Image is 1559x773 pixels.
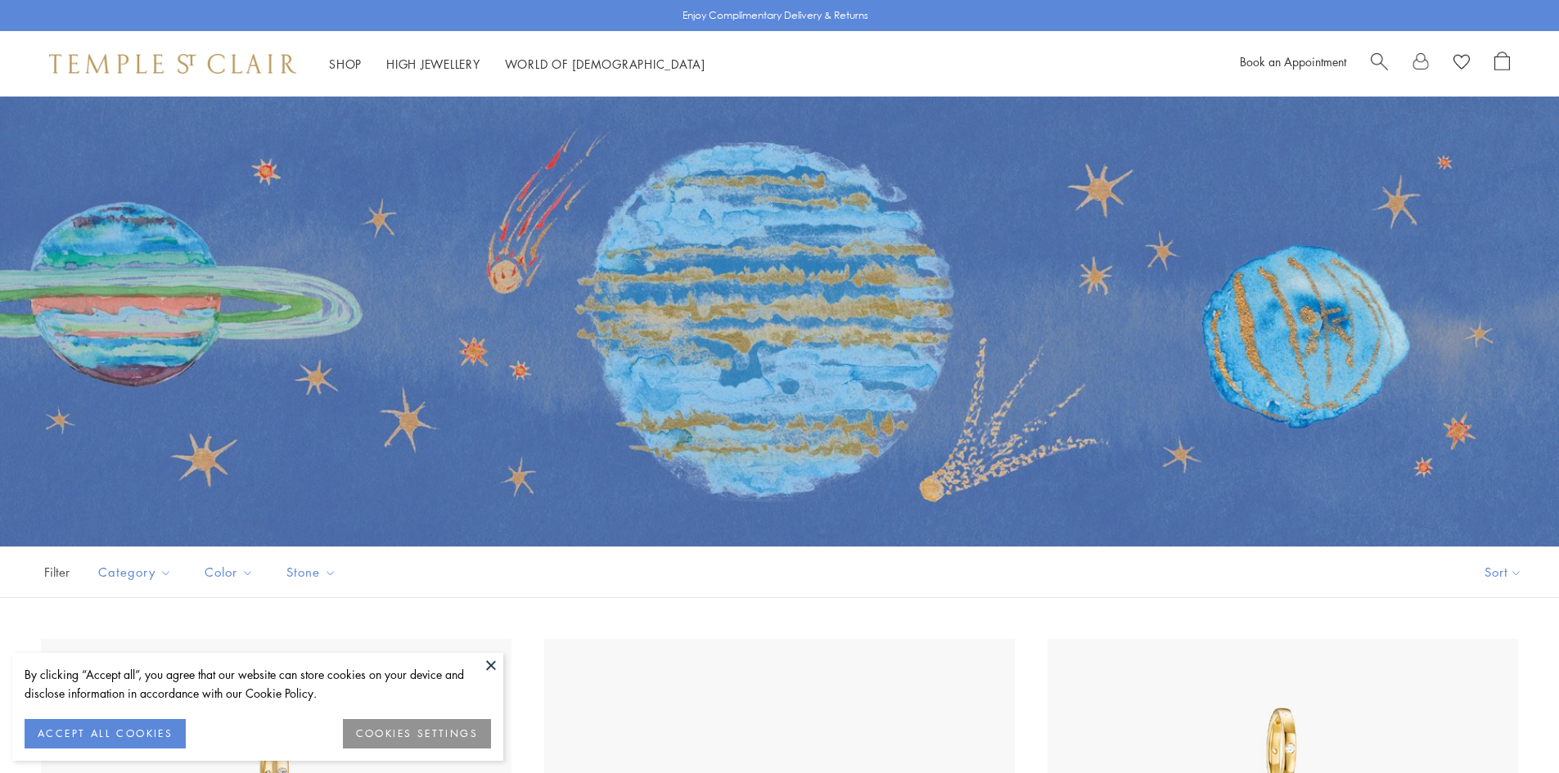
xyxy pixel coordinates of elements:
[90,562,184,582] span: Category
[1448,547,1559,597] button: Show sort by
[86,554,184,591] button: Category
[25,719,186,748] button: ACCEPT ALL COOKIES
[343,719,491,748] button: COOKIES SETTINGS
[386,56,480,72] a: High JewelleryHigh Jewellery
[49,54,296,74] img: Temple St. Clair
[1453,52,1470,76] a: View Wishlist
[329,56,362,72] a: ShopShop
[196,562,266,582] span: Color
[329,54,705,74] nav: Main navigation
[192,554,266,591] button: Color
[683,7,868,24] p: Enjoy Complimentary Delivery & Returns
[505,56,705,72] a: World of [DEMOGRAPHIC_DATA]World of [DEMOGRAPHIC_DATA]
[1494,52,1510,76] a: Open Shopping Bag
[1371,52,1388,76] a: Search
[25,665,491,703] div: By clicking “Accept all”, you agree that our website can store cookies on your device and disclos...
[278,562,349,582] span: Stone
[274,554,349,591] button: Stone
[1240,53,1346,70] a: Book an Appointment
